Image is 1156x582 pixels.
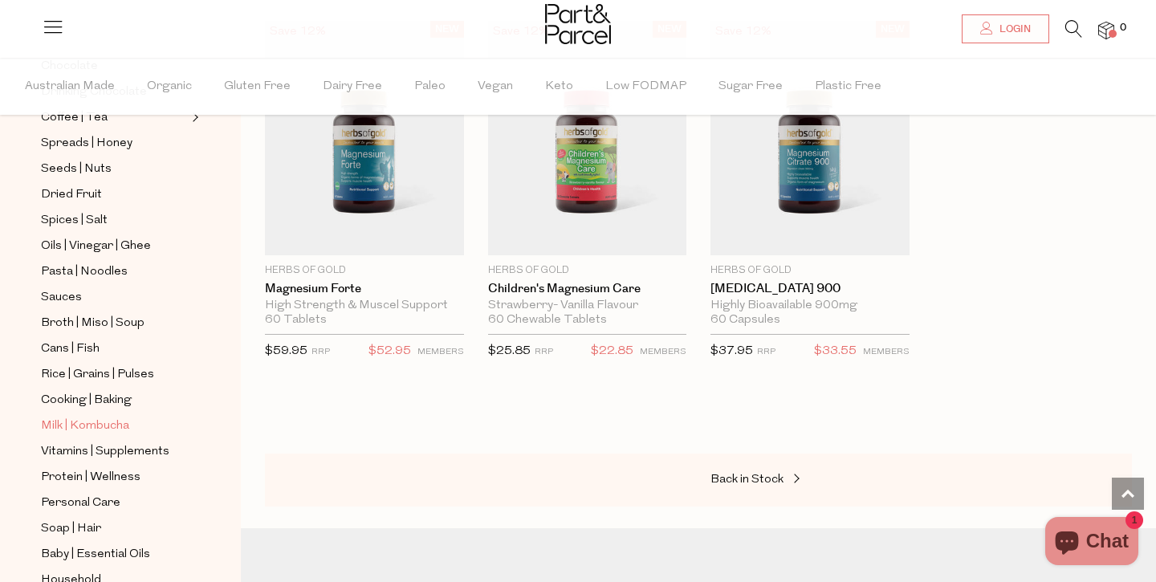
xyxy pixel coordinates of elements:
[188,108,199,127] button: Expand/Collapse Coffee | Tea
[41,494,120,513] span: Personal Care
[41,237,151,256] span: Oils | Vinegar | Ghee
[815,59,881,115] span: Plastic Free
[995,22,1031,36] span: Login
[41,263,128,282] span: Pasta | Noodles
[41,287,187,307] a: Sauces
[323,59,382,115] span: Dairy Free
[488,282,687,296] a: Children's Magnesium Care
[224,59,291,115] span: Gluten Free
[710,345,753,357] span: $37.95
[41,211,108,230] span: Spices | Salt
[41,339,187,359] a: Cans | Fish
[311,348,330,356] small: RRP
[41,417,129,436] span: Milk | Kombucha
[814,341,857,362] span: $33.55
[478,59,513,115] span: Vegan
[41,519,187,539] a: Soap | Hair
[41,313,187,333] a: Broth | Miso | Soup
[1040,517,1143,569] inbox-online-store-chat: Shopify online store chat
[41,314,144,333] span: Broth | Miso | Soup
[417,348,464,356] small: MEMBERS
[863,348,910,356] small: MEMBERS
[710,263,910,278] p: Herbs of Gold
[41,364,187,385] a: Rice | Grains | Pulses
[757,348,775,356] small: RRP
[41,390,187,410] a: Cooking | Baking
[265,21,464,255] img: Magnesium Forte
[41,416,187,436] a: Milk | Kombucha
[488,263,687,278] p: Herbs of Gold
[41,236,187,256] a: Oils | Vinegar | Ghee
[718,59,783,115] span: Sugar Free
[710,282,910,296] a: [MEDICAL_DATA] 900
[41,365,154,385] span: Rice | Grains | Pulses
[41,545,150,564] span: Baby | Essential Oils
[41,185,102,205] span: Dried Fruit
[488,21,687,255] img: Children's Magnesium Care
[25,59,115,115] span: Australian Made
[41,340,100,359] span: Cans | Fish
[41,467,187,487] a: Protein | Wellness
[41,493,187,513] a: Personal Care
[41,134,132,153] span: Spreads | Honey
[710,470,871,490] a: Back in Stock
[41,108,187,128] a: Coffee | Tea
[41,262,187,282] a: Pasta | Noodles
[41,159,187,179] a: Seeds | Nuts
[545,4,611,44] img: Part&Parcel
[265,299,464,313] div: High Strength & Muscel Support
[488,299,687,313] div: Strawberry- Vanilla Flavour
[1098,22,1114,39] a: 0
[640,348,686,356] small: MEMBERS
[41,468,140,487] span: Protein | Wellness
[710,313,780,328] span: 60 Capsules
[265,263,464,278] p: Herbs of Gold
[41,442,169,462] span: Vitamins | Supplements
[41,133,187,153] a: Spreads | Honey
[488,345,531,357] span: $25.85
[710,21,910,255] img: Magnesium Citrate 900
[545,59,573,115] span: Keto
[1116,21,1130,35] span: 0
[41,108,108,128] span: Coffee | Tea
[147,59,192,115] span: Organic
[368,341,411,362] span: $52.95
[41,288,82,307] span: Sauces
[605,59,686,115] span: Low FODMAP
[488,313,607,328] span: 60 Chewable Tablets
[41,442,187,462] a: Vitamins | Supplements
[41,160,112,179] span: Seeds | Nuts
[41,519,101,539] span: Soap | Hair
[591,341,633,362] span: $22.85
[41,210,187,230] a: Spices | Salt
[265,345,307,357] span: $59.95
[710,299,910,313] div: Highly Bioavailable 900mg
[535,348,553,356] small: RRP
[41,391,132,410] span: Cooking | Baking
[41,544,187,564] a: Baby | Essential Oils
[962,14,1049,43] a: Login
[41,185,187,205] a: Dried Fruit
[265,313,327,328] span: 60 Tablets
[414,59,446,115] span: Paleo
[265,282,464,296] a: Magnesium Forte
[710,474,784,486] span: Back in Stock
